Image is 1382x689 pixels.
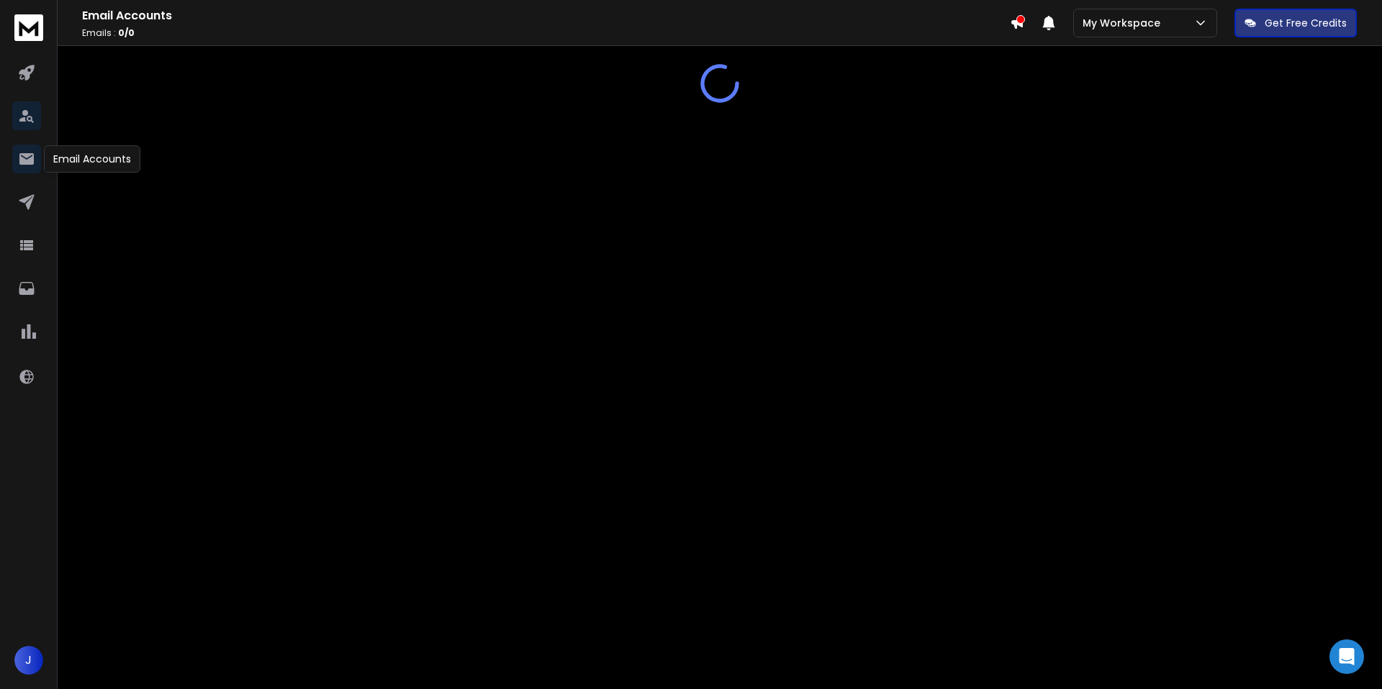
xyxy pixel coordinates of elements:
[1329,639,1364,674] div: Open Intercom Messenger
[1234,9,1357,37] button: Get Free Credits
[14,646,43,675] button: J
[1265,16,1347,30] p: Get Free Credits
[14,14,43,41] img: logo
[118,27,135,39] span: 0 / 0
[82,7,1010,24] h1: Email Accounts
[1083,16,1166,30] p: My Workspace
[82,27,1010,39] p: Emails :
[44,145,140,173] div: Email Accounts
